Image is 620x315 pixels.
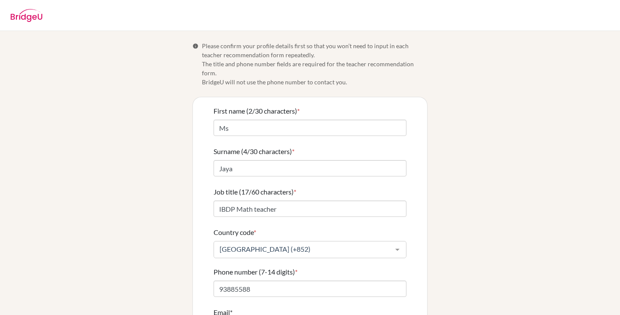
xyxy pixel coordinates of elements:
label: Country code [214,227,256,238]
label: Job title (17/60 characters) [214,187,296,197]
span: Please confirm your profile details first so that you won’t need to input in each teacher recomme... [202,41,428,86]
input: Enter your first name [214,120,406,136]
label: First name (2/30 characters) [214,106,300,116]
input: Enter your surname [214,160,406,176]
label: Surname (4/30 characters) [214,146,294,157]
label: Phone number (7-14 digits) [214,267,298,277]
span: Info [192,43,198,49]
input: Enter your number [214,281,406,297]
input: Enter your job title [214,201,406,217]
span: [GEOGRAPHIC_DATA] (+852) [217,245,389,253]
img: BridgeU logo [10,9,43,22]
